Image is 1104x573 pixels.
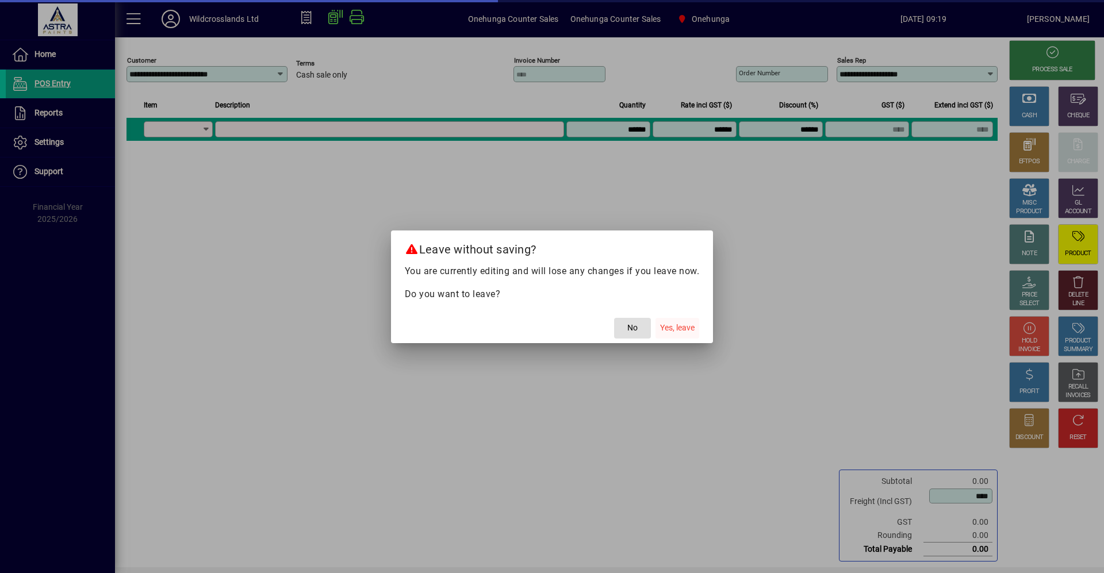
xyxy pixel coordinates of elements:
button: Yes, leave [655,318,699,339]
h2: Leave without saving? [391,230,714,264]
span: Yes, leave [660,322,695,334]
p: You are currently editing and will lose any changes if you leave now. [405,264,700,278]
p: Do you want to leave? [405,287,700,301]
span: No [627,322,638,334]
button: No [614,318,651,339]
